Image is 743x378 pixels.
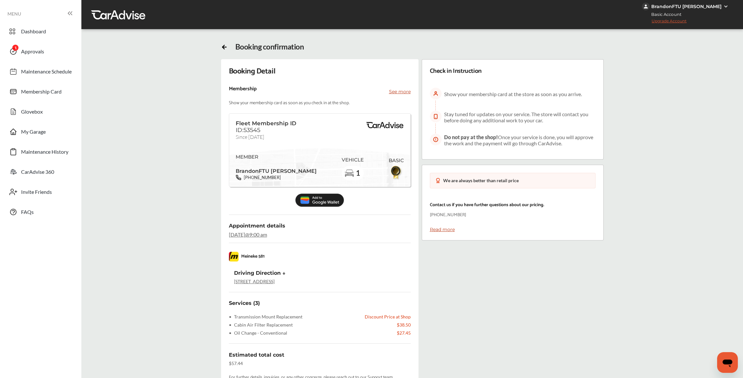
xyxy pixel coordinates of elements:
[229,314,302,319] div: Transmission Mount Replacement
[723,4,728,9] img: WGsFRI8htEPBVLJbROoPRyZpYNWhNONpIPPETTm6eUC0GeLEiAAAAAElFTkSuQmCC
[21,128,46,137] span: My Garage
[430,227,455,232] a: Read more
[444,134,593,146] span: Once your service is done, you will approve the work and the payment will go through CarAdvise.
[236,175,241,180] img: phone-black.37208b07.svg
[229,330,231,336] span: •
[365,122,404,128] img: BasicPremiumLogo.8d547ee0.svg
[6,103,75,120] a: Glovebox
[444,111,588,123] span: Stay tuned for updates on your service. The store will contact you before doing any additional wo...
[229,352,284,358] span: Estimated total cost
[430,211,466,219] p: [PHONE_NUMBER]
[391,322,411,328] div: $38.50
[6,204,75,220] a: FAQs
[651,4,722,9] div: BrandonFTU [PERSON_NAME]
[389,165,404,180] img: BasicBadge.31956f0b.svg
[430,67,482,75] div: Check in Instruction
[229,314,231,319] span: •
[642,18,687,27] span: Upgrade Account
[21,209,34,217] span: FAQs
[21,169,54,177] span: CarAdvise 360
[344,168,355,179] img: car-basic.192fe7b4.svg
[389,88,411,95] p: See more
[21,149,68,157] span: Maintenance History
[229,322,231,328] span: •
[642,3,650,10] img: jVpblrzwTbfkPYzPPzSLxeg0AAAAASUVORK5CYII=
[229,99,349,107] p: Show your membership card as soon as you check in at the shop.
[6,83,75,100] a: Membership Card
[236,127,260,134] span: ID:53545
[435,178,441,183] img: medal-badge-icon.048288b6.svg
[6,163,75,180] a: CarAdvise 360
[6,143,75,160] a: Maintenance History
[342,157,364,163] span: VEHICLE
[389,158,404,163] span: BASIC
[430,201,544,209] p: Contact us if you have further questions about our pricing.
[229,330,287,336] div: Oil Change - Conventional
[229,361,243,366] div: $57.44
[21,108,43,117] span: Glovebox
[241,253,265,260] p: Meineke 581
[236,154,317,160] span: MEMBER
[365,314,411,319] div: Discount Price at Shop
[236,164,317,174] span: BrandonFTU [PERSON_NAME]
[245,231,249,238] span: @
[6,23,75,40] a: Dashboard
[21,48,44,57] span: Approvals
[295,194,344,207] img: Add_to_Google_Wallet.5c177d4c.svg
[234,270,286,276] div: Driving Direction ↓
[229,67,276,76] div: Booking Detail
[229,300,260,306] div: Services (3)
[6,63,75,80] a: Maintenance Schedule
[717,352,738,373] iframe: Button to launch messaging window
[444,91,582,97] span: Show your membership card at the store as soon as you arrive.
[21,28,46,37] span: Dashboard
[229,252,239,261] img: logo-meineke.png
[6,43,75,60] a: Approvals
[6,183,75,200] a: Invite Friends
[241,175,281,180] span: [PHONE_NUMBER]
[229,231,245,238] span: [DATE]
[643,11,686,18] span: Basic Account
[235,42,304,51] div: Booking confirmation
[7,11,21,17] span: MENU
[229,223,285,229] span: Appointment details
[444,134,498,140] span: Do not pay at the shop!
[356,169,360,177] span: 1
[21,68,72,77] span: Maintenance Schedule
[21,189,52,197] span: Invite Friends
[236,134,264,139] span: Since [DATE]
[443,178,519,183] div: We are always better than retail price
[391,330,411,336] div: $27.45
[234,279,275,284] a: [STREET_ADDRESS]
[249,231,267,238] span: 9:00 am
[229,322,293,328] div: Cabin Air Filter Replacement
[236,120,296,127] span: Fleet Membership ID
[6,123,75,140] a: My Garage
[21,88,62,97] span: Membership Card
